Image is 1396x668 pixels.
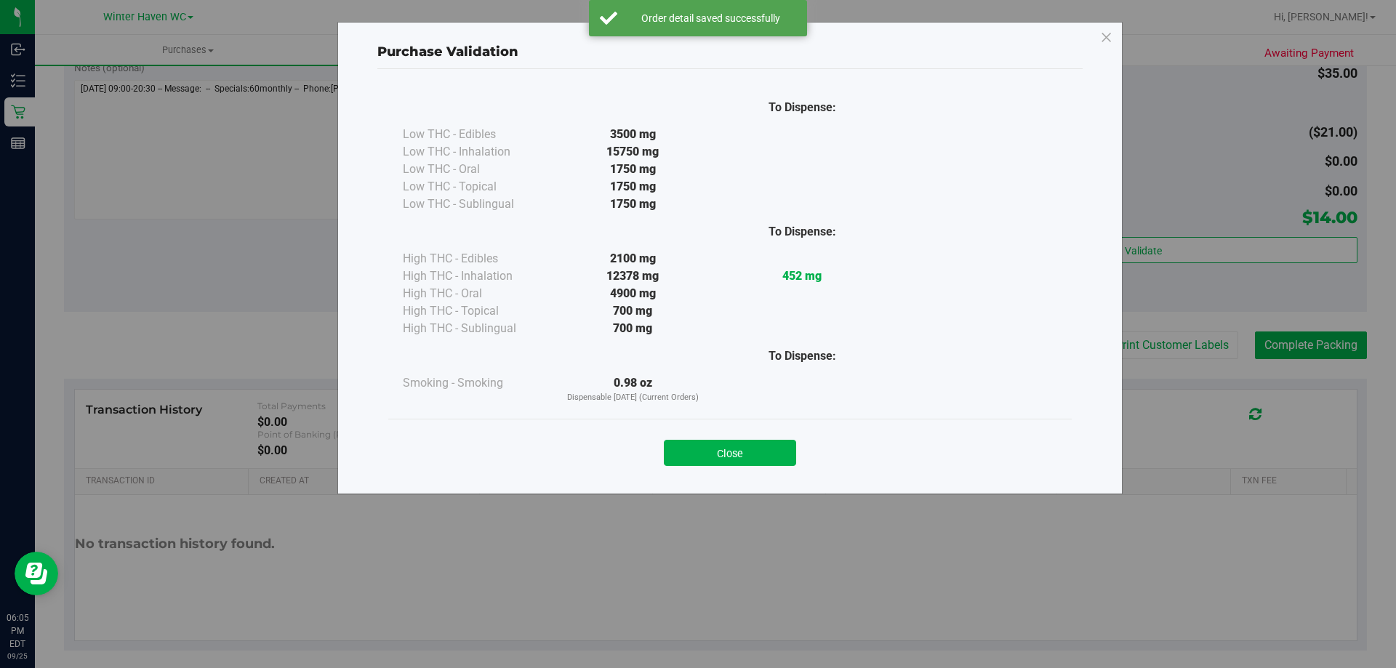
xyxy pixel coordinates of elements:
[403,143,548,161] div: Low THC - Inhalation
[403,126,548,143] div: Low THC - Edibles
[718,223,887,241] div: To Dispense:
[403,196,548,213] div: Low THC - Sublingual
[718,99,887,116] div: To Dispense:
[403,267,548,285] div: High THC - Inhalation
[403,302,548,320] div: High THC - Topical
[548,196,718,213] div: 1750 mg
[625,11,796,25] div: Order detail saved successfully
[403,250,548,267] div: High THC - Edibles
[403,161,548,178] div: Low THC - Oral
[548,161,718,178] div: 1750 mg
[548,178,718,196] div: 1750 mg
[15,552,58,595] iframe: Resource center
[548,302,718,320] div: 700 mg
[548,285,718,302] div: 4900 mg
[403,285,548,302] div: High THC - Oral
[548,374,718,404] div: 0.98 oz
[548,250,718,267] div: 2100 mg
[548,320,718,337] div: 700 mg
[782,269,822,283] strong: 452 mg
[548,267,718,285] div: 12378 mg
[403,374,548,392] div: Smoking - Smoking
[664,440,796,466] button: Close
[548,126,718,143] div: 3500 mg
[548,392,718,404] p: Dispensable [DATE] (Current Orders)
[377,44,518,60] span: Purchase Validation
[403,178,548,196] div: Low THC - Topical
[718,347,887,365] div: To Dispense:
[403,320,548,337] div: High THC - Sublingual
[548,143,718,161] div: 15750 mg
